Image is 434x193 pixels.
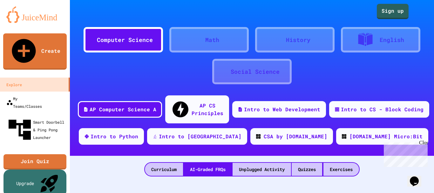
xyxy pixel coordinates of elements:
img: CODE_logo_RGB.png [256,134,261,139]
div: Intro to Python [91,133,138,140]
div: Intro to [GEOGRAPHIC_DATA] [159,133,241,140]
div: Intro to CS - Block Coding [341,106,424,113]
div: English [380,36,404,44]
div: AP Computer Science A [90,106,156,113]
iframe: chat widget [381,140,428,167]
div: Math [205,36,219,44]
div: Social Science [231,67,280,76]
div: Unplugged Activity [233,163,291,176]
div: Exercises [323,163,359,176]
a: Join Quiz [3,154,66,169]
img: CODE_logo_RGB.png [342,134,346,139]
div: Chat with us now!Close [3,3,44,40]
div: Curriculum [145,163,183,176]
div: [DOMAIN_NAME] Micro:Bit [349,133,423,140]
img: logo-orange.svg [6,6,64,23]
a: Sign up [377,4,409,19]
div: Intro to Web Development [244,106,320,113]
div: Explore [6,81,22,88]
a: Create [3,33,67,70]
div: AP CS Principles [192,102,223,117]
iframe: chat widget [407,168,428,187]
div: History [286,36,310,44]
div: CSA by [DOMAIN_NAME] [264,133,327,140]
div: AI-Graded FRQs [184,163,232,176]
div: Smart Doorbell & Ping Pong Launcher [6,116,67,143]
div: Computer Science [97,36,153,44]
div: My Teams/Classes [6,95,42,110]
div: Quizzes [292,163,322,176]
div: Upgrade [16,180,34,187]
